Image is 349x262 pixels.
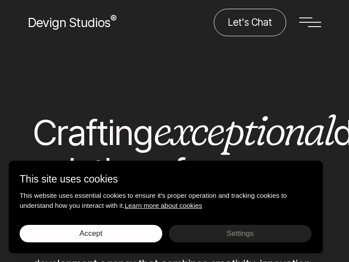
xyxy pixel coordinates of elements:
p: This site uses cookies [20,172,312,187]
h1: Crafting digital solutions for your business [33,113,316,228]
button: Settings [169,225,311,242]
a: Read our cookies policy [125,202,202,209]
button: Accept [20,225,162,242]
p: This website uses essential cookies to ensure it's proper operation and tracking cookies to under... [20,190,312,210]
span: Accept [79,229,103,238]
a: Contact us about your project [214,9,286,36]
a: Devign Studios® Homepage [28,13,116,32]
em: exceptional [153,104,334,155]
span: Devign Studios [28,15,116,30]
sup: ® [110,13,116,24]
span: Settings [226,229,253,238]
